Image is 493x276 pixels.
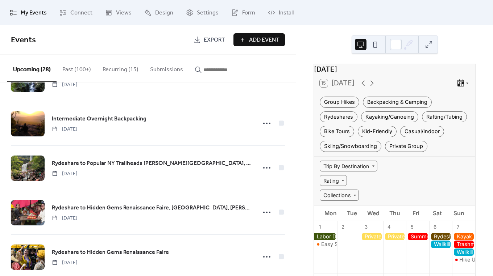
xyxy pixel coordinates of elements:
[362,224,369,230] div: 3
[314,241,337,248] div: Easy Sunset Kayaking at Jamaica Bay
[360,233,383,240] div: Private Group
[181,3,224,22] a: Settings
[52,170,77,178] span: [DATE]
[52,248,169,257] span: Rydeshare to Hidden Gems Renaissance Faire
[249,36,279,44] span: Add Event
[11,32,36,48] span: Events
[409,224,415,230] div: 5
[279,9,294,17] span: Install
[21,9,47,17] span: My Events
[422,111,467,123] div: Rafting/Tubing
[320,111,357,123] div: Rydeshares
[455,224,461,230] div: 7
[400,126,444,137] div: Casual/Indoor
[321,241,438,248] div: Easy Sunset Kayaking at [GEOGRAPHIC_DATA]
[52,159,252,168] a: Rydeshare to Popular NY Trailheads [PERSON_NAME][GEOGRAPHIC_DATA], [GEOGRAPHIC_DATA], [GEOGRAPHIC...
[52,126,77,133] span: [DATE]
[452,241,475,248] div: Trashmapping Awosting Falls at Minnewaska State Park Preserve
[405,205,427,221] div: Fri
[139,3,179,22] a: Design
[4,3,52,22] a: My Events
[429,233,452,240] div: Rydeshare to New Paltz, NY for Hiking, Kayaking, Biking, Sightseeing & Shopping
[363,97,432,108] div: Backpacking & Camping
[7,55,57,82] button: Upcoming (28)
[452,256,475,263] div: Hike Under A Full Moon on the Appalachian Trail Boardwalk
[52,215,77,222] span: [DATE]
[262,3,299,22] a: Install
[429,241,452,248] div: Wallkill Valley Railtrail E-Bike Tour
[316,224,323,230] div: 1
[97,55,144,81] button: Recurring (13)
[448,205,469,221] div: Sun
[155,9,173,17] span: Design
[144,55,189,81] button: Submissions
[100,3,137,22] a: Views
[52,259,77,267] span: [DATE]
[54,3,98,22] a: Connect
[226,3,261,22] a: Form
[384,205,405,221] div: Thu
[452,249,475,256] div: Wallkill Valley Railtrail E-Bike Tour (Rentals Only)
[188,33,231,46] a: Export
[52,115,146,123] span: Intermediate Overnight Backpacking
[320,126,354,137] div: Bike Tours
[341,205,362,221] div: Tue
[314,64,475,75] div: [DATE]
[385,141,427,152] div: Private Group
[427,205,448,221] div: Sat
[320,97,359,108] div: Group Hikes
[406,233,429,240] div: Summer Friday Group Hikes - Only $20, Including Pickup!
[383,233,406,240] div: Private Group
[452,233,475,240] div: Kayak Rentals at Housatonic River
[52,114,146,124] a: Intermediate Overnight Backpacking
[52,81,77,89] span: [DATE]
[197,9,219,17] span: Settings
[320,141,381,152] div: Skiing/Snowboarding
[361,111,418,123] div: Kayaking/Canoeing
[116,9,132,17] span: Views
[57,55,97,81] button: Past (100+)
[386,224,392,230] div: 4
[233,33,285,46] button: Add Event
[204,36,225,44] span: Export
[52,203,252,213] a: Rydeshare to Hidden Gems Renaissance Faire, [GEOGRAPHIC_DATA], [PERSON_NAME], [PERSON_NAME] Monas...
[362,205,384,221] div: Wed
[242,9,255,17] span: Form
[70,9,92,17] span: Connect
[314,233,337,240] div: Labor Day Weekend Beach Glamping at Wildwood
[358,126,397,137] div: Kid-Friendly
[320,205,341,221] div: Mon
[432,224,438,230] div: 6
[52,248,169,257] a: Rydeshare to Hidden Gems Renaissance Faire
[340,224,346,230] div: 2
